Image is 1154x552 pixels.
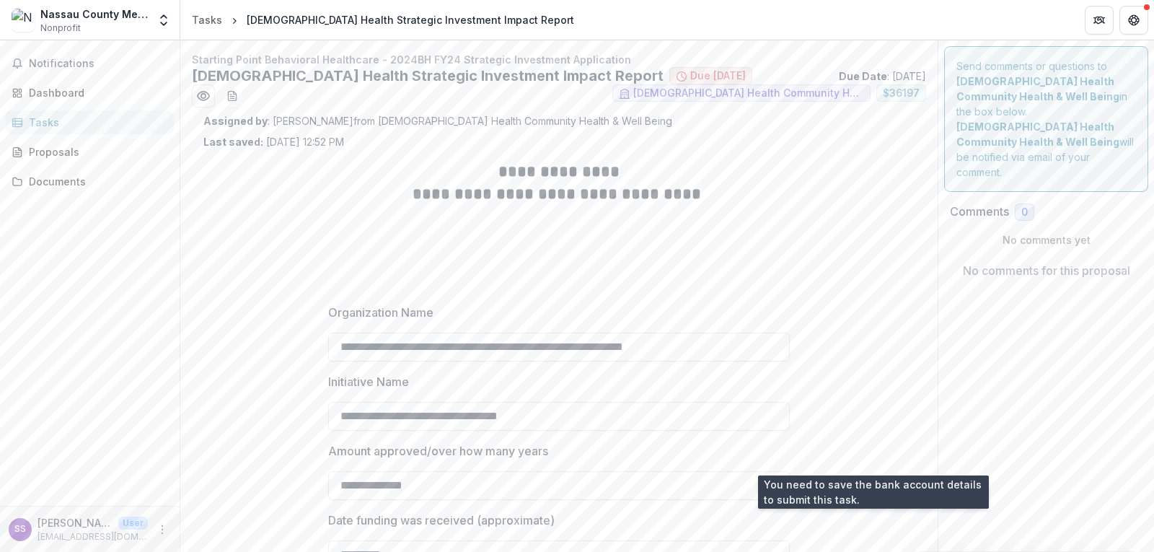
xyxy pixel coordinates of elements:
[154,6,174,35] button: Open entity switcher
[6,52,174,75] button: Notifications
[839,69,926,84] p: : [DATE]
[839,70,887,82] strong: Due Date
[192,12,222,27] div: Tasks
[956,121,1119,148] strong: [DEMOGRAPHIC_DATA] Health Community Health & Well Being
[186,9,228,30] a: Tasks
[328,512,555,529] p: Date funding was received (approximate)
[1085,6,1114,35] button: Partners
[963,262,1130,279] p: No comments for this proposal
[29,58,168,70] span: Notifications
[328,304,433,321] p: Organization Name
[29,115,162,130] div: Tasks
[40,6,148,22] div: Nassau County Mental Health Alcoholism and Drug Abuse Council inc
[192,84,215,108] button: Preview 6e0a960a-3b5c-46f9-b9e9-3477cefda591.pdf
[247,12,574,27] div: [DEMOGRAPHIC_DATA] Health Strategic Investment Impact Report
[29,144,162,159] div: Proposals
[38,515,113,530] p: [PERSON_NAME]
[950,232,1142,247] p: No comments yet
[6,110,174,134] a: Tasks
[40,22,81,35] span: Nonprofit
[29,174,162,189] div: Documents
[883,87,920,100] span: $ 36197
[38,530,148,543] p: [EMAIL_ADDRESS][DOMAIN_NAME]
[192,67,664,84] h2: [DEMOGRAPHIC_DATA] Health Strategic Investment Impact Report
[633,87,864,100] span: [DEMOGRAPHIC_DATA] Health Community Health & Well Being
[6,140,174,164] a: Proposals
[29,85,162,100] div: Dashboard
[221,84,244,108] button: download-word-button
[14,525,26,534] div: Sarah Smith
[1119,6,1148,35] button: Get Help
[328,442,548,460] p: Amount approved/over how many years
[203,115,268,127] strong: Assigned by
[12,9,35,32] img: Nassau County Mental Health Alcoholism and Drug Abuse Council inc
[944,46,1148,192] div: Send comments or questions to in the box below. will be notified via email of your comment.
[203,134,344,149] p: [DATE] 12:52 PM
[203,113,915,128] p: : [PERSON_NAME] from [DEMOGRAPHIC_DATA] Health Community Health & Well Being
[6,170,174,193] a: Documents
[328,373,409,390] p: Initiative Name
[6,81,174,105] a: Dashboard
[203,136,263,148] strong: Last saved:
[950,205,1009,219] h2: Comments
[1021,206,1028,219] span: 0
[690,70,746,82] span: Due [DATE]
[956,75,1119,102] strong: [DEMOGRAPHIC_DATA] Health Community Health & Well Being
[154,521,171,538] button: More
[192,52,926,67] p: Starting Point Behavioral Healthcare - 2024BH FY24 Strategic Investment Application
[118,517,148,530] p: User
[186,9,580,30] nav: breadcrumb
